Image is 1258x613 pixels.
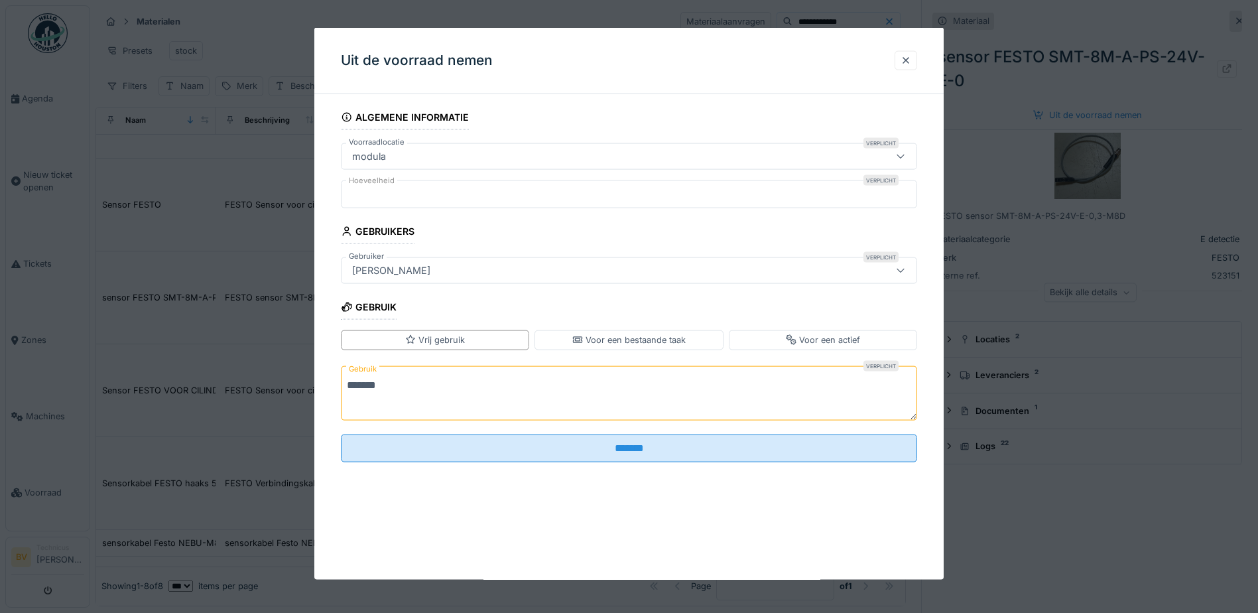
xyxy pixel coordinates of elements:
h3: Uit de voorraad nemen [341,52,493,69]
div: [PERSON_NAME] [347,263,436,278]
div: Verplicht [863,360,899,371]
div: Algemene informatie [341,107,469,130]
label: Gebruik [346,360,379,377]
div: Verplicht [863,252,899,263]
label: Hoeveelheid [346,175,397,186]
div: Voor een bestaande taak [572,334,686,346]
label: Gebruiker [346,251,387,262]
div: Verplicht [863,175,899,186]
label: Voorraadlocatie [346,137,407,148]
div: Vrij gebruik [405,334,465,346]
div: modula [347,149,391,164]
div: Voor een actief [786,334,860,346]
div: Gebruikers [341,222,414,244]
div: Verplicht [863,138,899,149]
div: Gebruik [341,297,397,320]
